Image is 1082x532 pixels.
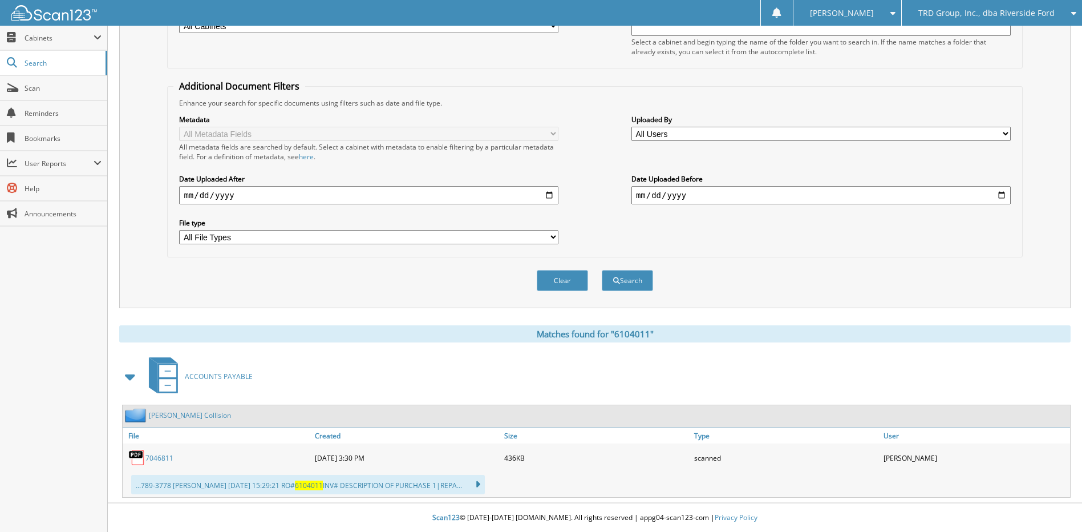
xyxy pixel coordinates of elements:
[501,428,691,444] a: Size
[537,270,588,291] button: Clear
[25,58,100,68] span: Search
[128,449,145,466] img: PDF.png
[173,80,305,92] legend: Additional Document Filters
[501,446,691,469] div: 436KB
[123,428,312,444] a: File
[25,134,102,143] span: Bookmarks
[25,209,102,219] span: Announcements
[810,10,874,17] span: [PERSON_NAME]
[918,10,1055,17] span: TRD Group, Inc., dba Riverside Ford
[631,174,1011,184] label: Date Uploaded Before
[715,513,757,522] a: Privacy Policy
[432,513,460,522] span: Scan123
[631,115,1011,124] label: Uploaded By
[25,108,102,118] span: Reminders
[149,410,231,420] a: [PERSON_NAME] Collision
[691,428,881,444] a: Type
[312,428,501,444] a: Created
[25,159,94,168] span: User Reports
[179,115,558,124] label: Metadata
[179,218,558,228] label: File type
[11,5,97,21] img: scan123-logo-white.svg
[179,142,558,162] div: All metadata fields are searched by default. Select a cabinet with metadata to enable filtering b...
[179,186,558,204] input: start
[185,372,253,381] span: ACCOUNTS PAYABLE
[25,184,102,194] span: Help
[1025,477,1082,532] iframe: Chat Widget
[602,270,653,291] button: Search
[691,446,881,469] div: scanned
[631,37,1011,57] div: Select a cabinet and begin typing the name of the folder you want to search in. If the name match...
[108,504,1082,532] div: © [DATE]-[DATE] [DOMAIN_NAME]. All rights reserved | appg04-scan123-com |
[25,83,102,93] span: Scan
[295,481,323,490] span: 6104011
[145,453,173,463] a: 7046811
[25,33,94,43] span: Cabinets
[299,152,314,162] a: here
[179,174,558,184] label: Date Uploaded After
[125,408,149,422] img: folder2.png
[631,186,1011,204] input: end
[173,98,1016,108] div: Enhance your search for specific documents using filters such as date and file type.
[142,354,253,399] a: ACCOUNTS PAYABLE
[881,446,1070,469] div: [PERSON_NAME]
[881,428,1070,444] a: User
[131,475,485,494] div: ...789-3778 [PERSON_NAME] [DATE] 15:29:21 RO# INV# DESCRIPTION OF PURCHASE 1|REPA...
[119,325,1071,342] div: Matches found for "6104011"
[312,446,501,469] div: [DATE] 3:30 PM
